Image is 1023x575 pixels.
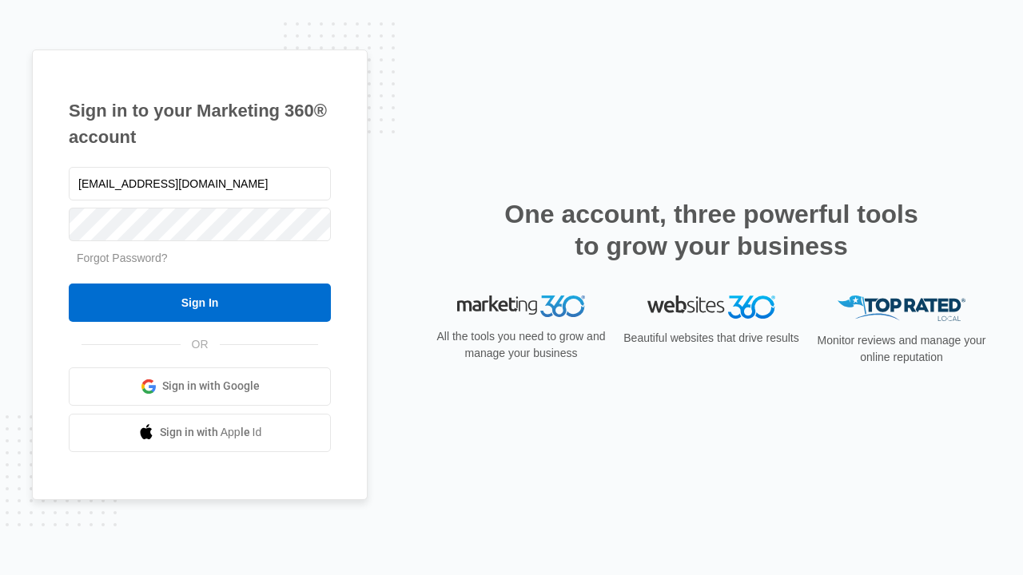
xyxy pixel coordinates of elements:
[457,295,585,318] img: Marketing 360
[69,367,331,406] a: Sign in with Google
[69,414,331,452] a: Sign in with Apple Id
[181,336,220,353] span: OR
[838,295,965,322] img: Top Rated Local
[69,284,331,322] input: Sign In
[69,167,331,200] input: Email
[162,378,260,395] span: Sign in with Google
[812,332,991,366] p: Monitor reviews and manage your online reputation
[500,198,923,262] h2: One account, three powerful tools to grow your business
[622,330,801,347] p: Beautiful websites that drive results
[432,328,611,362] p: All the tools you need to grow and manage your business
[160,424,262,441] span: Sign in with Apple Id
[647,295,775,319] img: Websites 360
[69,97,331,150] h1: Sign in to your Marketing 360® account
[77,252,168,264] a: Forgot Password?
